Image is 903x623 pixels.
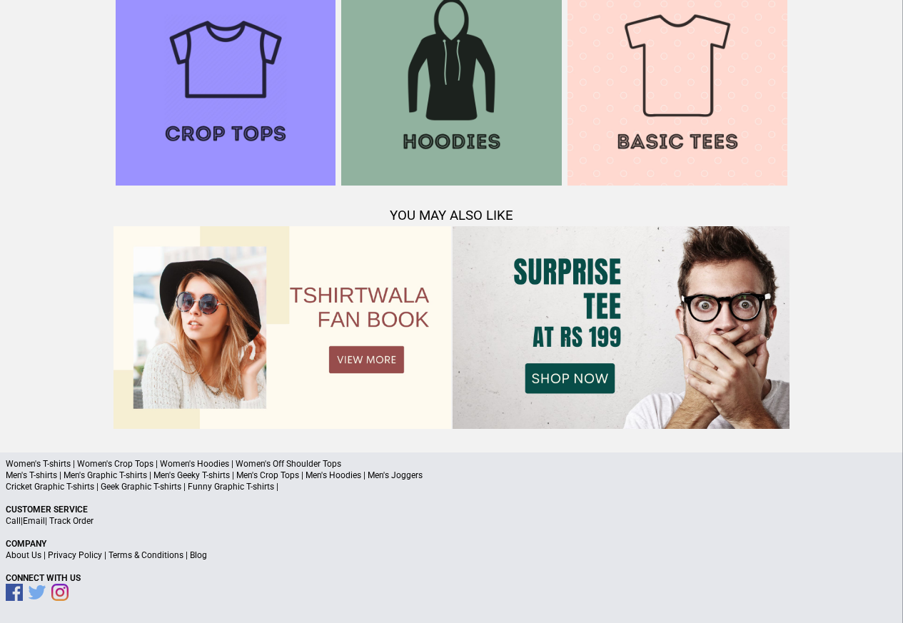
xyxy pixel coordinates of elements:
[190,550,207,560] a: Blog
[6,504,897,515] p: Customer Service
[390,208,513,223] span: YOU MAY ALSO LIKE
[109,550,183,560] a: Terms & Conditions
[6,550,41,560] a: About Us
[6,470,897,481] p: Men's T-shirts | Men's Graphic T-shirts | Men's Geeky T-shirts | Men's Crop Tops | Men's Hoodies ...
[23,516,45,526] a: Email
[6,538,897,549] p: Company
[48,550,102,560] a: Privacy Policy
[6,515,897,527] p: | |
[49,516,94,526] a: Track Order
[6,516,21,526] a: Call
[6,481,897,492] p: Cricket Graphic T-shirts | Geek Graphic T-shirts | Funny Graphic T-shirts |
[6,572,897,584] p: Connect With Us
[6,549,897,561] p: | | |
[6,458,897,470] p: Women's T-shirts | Women's Crop Tops | Women's Hoodies | Women's Off Shoulder Tops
